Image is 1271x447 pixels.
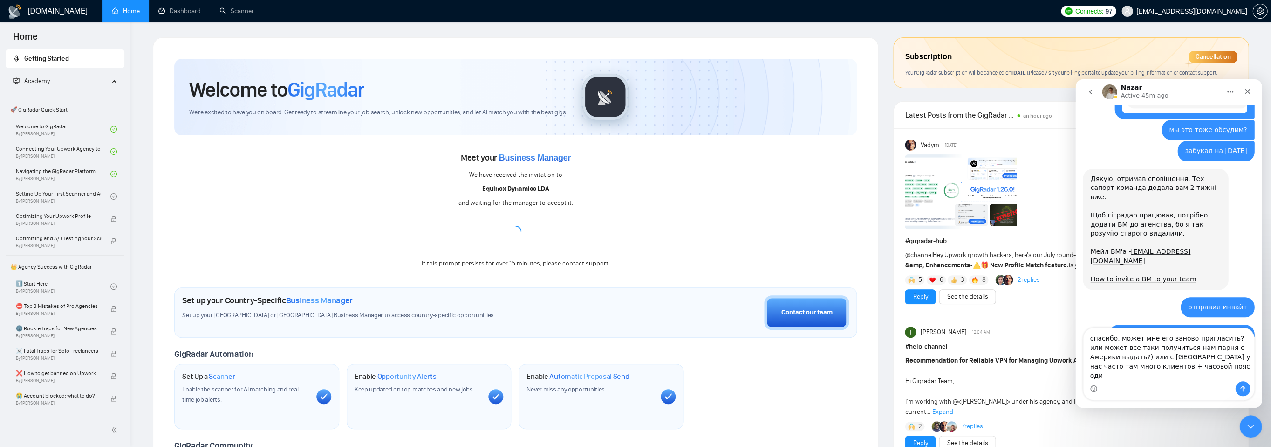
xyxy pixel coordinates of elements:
[905,327,916,338] img: Ivan Dela Rama
[160,302,175,317] button: Send a message…
[6,30,45,49] span: Home
[929,277,936,283] img: ❤️
[16,324,101,333] span: 🌚 Rookie Traps for New Agencies
[982,275,985,285] span: 8
[16,164,110,184] a: Navigating the GigRadar PlatformBy[PERSON_NAME]
[14,306,22,313] button: Emoji picker
[905,251,932,259] span: @channel
[947,292,988,302] a: See the details
[182,311,582,320] span: Set up your [GEOGRAPHIC_DATA] or [GEOGRAPHIC_DATA] Business Manager to access country-specific op...
[110,171,117,177] span: check-circle
[905,154,1017,229] img: F09AC4U7ATU-image.png
[582,74,629,120] img: gigradar-logo.png
[526,372,629,381] h1: Enable
[1004,69,1028,76] span: on
[110,148,117,155] span: check-circle
[182,295,353,306] h1: Set up your Country-Specific
[287,77,364,102] span: GigRadar
[182,385,301,404] span: Enable the scanner for AI matching and real-time job alerts.
[939,289,996,304] button: See the details
[110,306,117,312] span: lock
[110,373,117,379] span: lock
[905,356,1097,364] strong: Recommendation for Reliable VPN for Managing Upwork Account
[1065,7,1072,15] img: upwork-logo.png
[110,395,117,402] span: lock
[16,369,101,378] span: ❌ How to get banned on Upwork
[995,275,1005,285] img: Alex B
[1018,275,1040,285] a: 2replies
[16,391,101,400] span: 😭 Account blocked: what to do?
[1189,51,1237,63] div: Cancellation
[1253,7,1267,15] span: setting
[24,55,69,63] span: Getting Started
[189,108,567,117] span: We're excited to have you on board. Get ready to streamline your job search, unlock new opportuni...
[980,261,988,269] span: 🎁
[781,307,832,318] div: Contact our team
[16,276,110,297] a: 1️⃣ Start HereBy[PERSON_NAME]
[16,301,101,311] span: ⛔ Top 3 Mistakes of Pro Agencies
[905,69,1217,76] span: Your GigRadar subscription will be canceled Please visit your billing portal to update your billi...
[422,258,610,269] div: If this prompt persists for over 15 minutes, please contact support.
[908,277,915,283] img: 🙌
[7,245,179,346] div: mykhailo.s@equinox.company says…
[920,140,939,150] span: Vadym
[182,372,235,381] h1: Set Up a
[946,421,957,432] img: Joaquin Arcardini
[549,372,629,381] span: Automatic Proposal Send
[1075,6,1103,16] span: Connects:
[8,249,178,302] textarea: Message…
[1239,415,1262,438] iframe: Intercom live chat
[16,356,101,361] span: By [PERSON_NAME]
[1023,112,1052,119] span: an hour ago
[905,342,1237,352] h1: # help-channel
[355,372,437,381] h1: Enable
[286,295,353,306] span: Business Manager
[932,408,953,416] span: Expand
[499,153,571,162] span: Business Manager
[355,385,474,393] span: Keep updated on top matches and new jobs.
[1252,4,1267,19] button: setting
[16,333,101,339] span: By [PERSON_NAME]
[34,245,179,339] div: привет еще размы только что провели встречу с [PERSON_NAME]. все классноодна просьба можно наш те...
[961,275,964,285] span: 3
[110,328,117,335] span: lock
[918,422,922,431] span: 2
[16,311,101,316] span: By [PERSON_NAME]
[1011,69,1029,76] span: [DATE] .
[990,261,1068,269] strong: New Profile Match feature:
[920,327,966,337] span: [PERSON_NAME]
[110,238,117,244] span: lock
[905,109,1014,121] span: Latest Posts from the GigRadar Community
[158,7,201,15] a: dashboardDashboard
[461,153,571,163] span: Meet your
[110,350,117,357] span: lock
[7,258,123,276] span: 👑 Agency Success with GigRadar
[469,170,562,180] div: We have received the invitation to
[13,55,20,62] span: rocket
[13,77,50,85] span: Academy
[377,372,436,381] span: Opportunity Alerts
[961,422,983,431] a: 7replies
[458,198,573,208] div: and waiting for the manager to accept it.
[111,425,120,434] span: double-left
[16,186,110,207] a: Setting Up Your First Scanner and Auto-BidderBy[PERSON_NAME]
[209,372,235,381] span: Scanner
[189,77,364,102] h1: Welcome to
[905,289,936,304] button: Reply
[13,77,20,84] span: fund-projection-screen
[110,126,117,133] span: check-circle
[1075,79,1262,408] iframe: Intercom live chat
[918,275,922,285] span: 5
[110,193,117,200] span: check-circle
[16,378,101,384] span: By [PERSON_NAME]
